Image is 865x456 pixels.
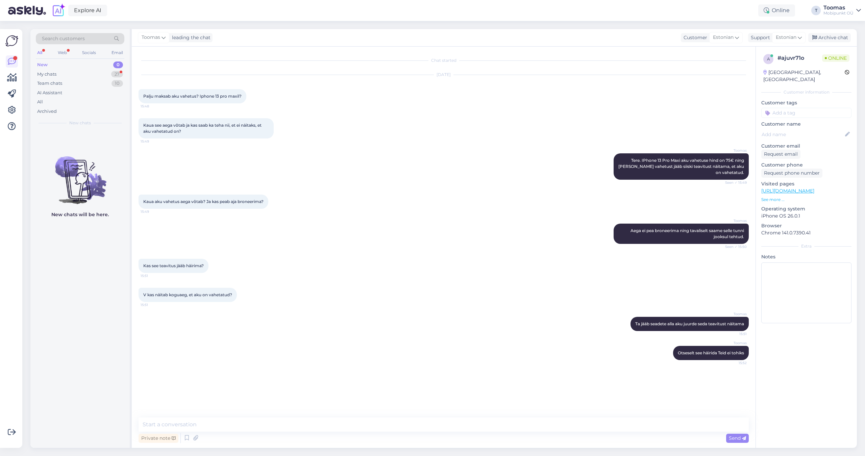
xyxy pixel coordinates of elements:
div: All [37,99,43,105]
span: Toomas [721,218,747,223]
p: Chrome 141.0.7390.41 [761,229,851,236]
img: explore-ai [51,3,66,18]
input: Add a tag [761,108,851,118]
div: Archived [37,108,57,115]
div: 0 [113,61,123,68]
div: 27 [111,71,123,78]
p: Visited pages [761,180,851,187]
span: 15:52 [721,360,747,365]
p: Customer name [761,121,851,128]
span: Toomas [721,311,747,316]
div: AI Assistant [37,90,62,96]
img: Askly Logo [5,34,18,47]
div: Socials [81,48,97,57]
div: All [36,48,44,57]
input: Add name [762,131,844,138]
span: Send [729,435,746,441]
div: T [811,6,821,15]
a: ToomasMobipunkt OÜ [823,5,861,16]
div: Customer information [761,89,851,95]
span: Otseselt see häirida Teid ei tohiks [678,350,744,355]
div: Request phone number [761,169,822,178]
div: Web [56,48,68,57]
span: New chats [69,120,91,126]
p: Notes [761,253,851,260]
span: Search customers [42,35,85,42]
div: Team chats [37,80,62,87]
span: Aega ei pea broneerima ning tavaliselt saame selle tunni jooksul tehtud. [631,228,745,239]
span: Ta jääb seadete alla aku juurde seda teavitust näitama [635,321,744,326]
p: Operating system [761,205,851,212]
span: 15:49 [141,139,166,144]
div: Customer [681,34,707,41]
span: Estonian [776,34,796,41]
div: leading the chat [169,34,211,41]
span: 15:51 [721,331,747,336]
div: Online [758,4,795,17]
span: Toomas [142,34,160,41]
span: Estonian [713,34,734,41]
span: Kaua aku vahetus aega võtab? Ja kas peab aja broneerima? [143,199,264,204]
div: Support [748,34,770,41]
span: V kas näitab koguaeg, et aku on vahetatud? [143,292,232,297]
p: Customer phone [761,161,851,169]
span: Toomas [721,148,747,153]
div: Private note [139,434,178,443]
div: # ajuvr71o [777,54,822,62]
div: Request email [761,150,800,159]
span: 15:48 [141,104,166,109]
span: a [767,56,770,61]
span: Seen ✓ 15:50 [721,244,747,249]
div: Mobipunkt OÜ [823,10,854,16]
div: Email [110,48,124,57]
p: Browser [761,222,851,229]
div: [DATE] [139,72,749,78]
span: 15:51 [141,273,166,278]
div: Extra [761,243,851,249]
p: See more ... [761,197,851,203]
div: Toomas [823,5,854,10]
span: Online [822,54,849,62]
span: Palju maksab aku vahetus? Iphone 13 pro maxil? [143,94,242,99]
span: 15:51 [141,302,166,307]
div: 10 [112,80,123,87]
a: [URL][DOMAIN_NAME] [761,188,814,194]
span: Seen ✓ 15:49 [721,180,747,185]
img: No chats [30,144,130,205]
div: New [37,61,48,68]
div: [GEOGRAPHIC_DATA], [GEOGRAPHIC_DATA] [763,69,845,83]
span: Tere. IPhone 13 Pro Maxi aku vahetuse hind on 75€ ning [PERSON_NAME] vahetust jääb siiski teavitu... [618,158,745,175]
p: New chats will be here. [51,211,109,218]
div: Archive chat [808,33,851,42]
p: iPhone OS 26.0.1 [761,212,851,220]
span: Toomas [721,340,747,346]
span: Kaua see aega võtab ja kas saab ka teha nii, et ei näitaks, et aku vahetatud on? [143,123,263,134]
span: 15:49 [141,209,166,214]
div: Chat started [139,57,749,64]
p: Customer email [761,143,851,150]
div: My chats [37,71,56,78]
a: Explore AI [68,5,107,16]
p: Customer tags [761,99,851,106]
span: Kas see teavitus jääb häirima? [143,263,204,268]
